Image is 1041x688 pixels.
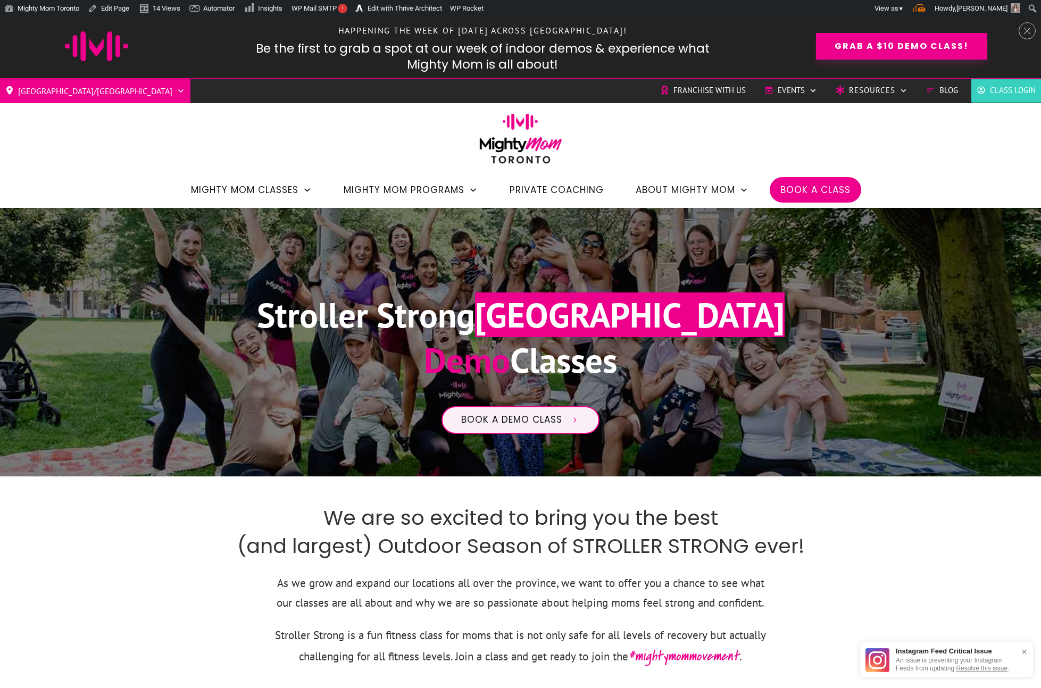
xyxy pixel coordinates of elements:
[898,5,904,12] span: ▼
[977,82,1036,98] a: Class Login
[896,648,1016,655] h3: Instagram Feed Critical Issue
[816,33,987,59] a: Grab a $10 Demo Class!
[956,665,1007,672] a: Resolve this issue
[344,181,464,199] span: Mighty Mom Programs
[5,82,185,99] a: [GEOGRAPHIC_DATA]/[GEOGRAPHIC_DATA]
[956,4,1007,12] span: [PERSON_NAME]
[237,532,804,560] font: (and largest) Outdoor Season of STROLLER STRONG ever!
[673,82,746,98] span: Franchise with Us
[461,414,562,426] span: Book a Demo Class
[628,646,739,666] span: #mightymommovement
[865,648,889,672] img: Instagram Feed icon
[660,82,746,98] a: Franchise with Us
[835,41,969,51] span: Grab a $10 Demo Class!
[764,82,817,98] a: Events
[636,181,735,199] span: About Mighty Mom
[277,576,764,610] font: As we grow and expand our locations all over the province, we want to offer you a chance to see w...
[191,181,312,199] a: Mighty Mom Classes
[182,20,782,40] p: Happening the week of [DATE] across [GEOGRAPHIC_DATA]!
[896,657,1016,672] p: An issue is preventing your Instagram Feeds from updating. .
[191,181,298,199] span: Mighty Mom Classes
[778,82,805,98] span: Events
[939,82,958,98] span: Blog
[424,338,510,382] span: Demo
[323,504,718,532] font: We are so excited to bring you the best
[257,292,785,395] h1: Stroller Strong Classes
[65,31,128,61] img: mighty-mom-ico
[18,82,172,99] span: [GEOGRAPHIC_DATA]/[GEOGRAPHIC_DATA]
[338,4,347,13] span: !
[442,406,599,434] a: Book a Demo Class
[836,82,907,98] a: Resources
[344,181,478,199] a: Mighty Mom Programs
[510,181,604,199] a: Private Coaching
[475,292,785,337] span: [GEOGRAPHIC_DATA]
[275,628,766,664] font: Stroller Strong is a fun fitness class for moms that is not only safe for all levels of recovery ...
[636,181,748,199] a: About Mighty Mom
[780,181,851,199] a: Book a Class
[990,82,1036,98] span: Class Login
[242,41,723,73] h2: Be the first to grab a spot at our week of indoor demos & experience what Mighty Mom is all about!
[849,82,895,98] span: Resources
[258,4,282,12] span: Insights
[474,113,568,171] img: mightymom-logo-toronto
[1016,641,1032,662] div: ×
[926,82,958,98] a: Blog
